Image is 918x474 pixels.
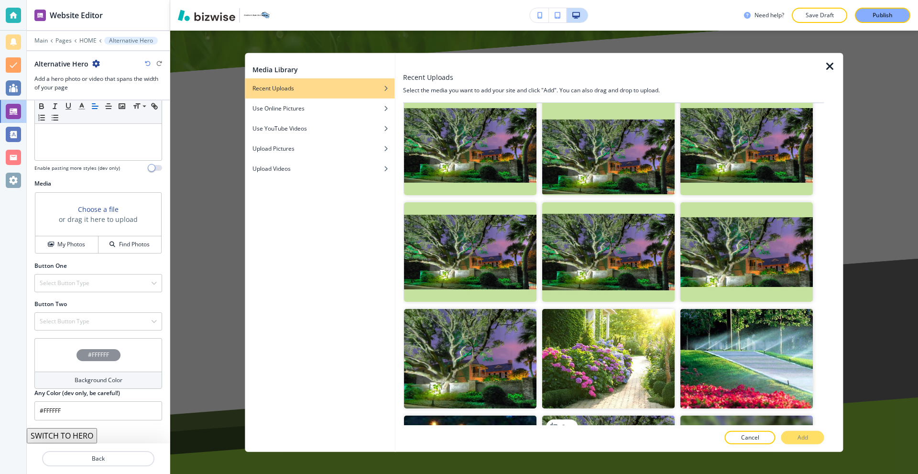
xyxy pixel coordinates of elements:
[546,419,578,435] div: Crop
[754,11,784,20] h3: Need help?
[40,317,89,326] h4: Select Button Type
[109,37,153,44] p: Alternative Hero
[35,236,98,253] button: My Photos
[34,192,162,254] div: Choose a fileor drag it here to uploadMy PhotosFind Photos
[40,279,89,287] h4: Select Button Type
[804,11,835,20] p: Save Draft
[792,8,847,23] button: Save Draft
[79,37,97,44] button: HOME
[252,64,298,74] h2: Media Library
[252,164,291,173] h4: Upload Videos
[34,75,162,92] h3: Add a hero photo or video that spans the width of your page
[88,351,109,359] h4: #FFFFFF
[57,240,85,249] h4: My Photos
[27,428,97,443] button: SWITCH TO HERO
[34,262,67,270] h2: Button One
[98,236,161,253] button: Find Photos
[59,214,138,224] h3: or drag it here to upload
[252,84,294,92] h4: Recent Uploads
[34,179,162,188] h2: Media
[34,37,48,44] button: Main
[725,431,776,444] button: Cancel
[245,158,394,178] button: Upload Videos
[34,10,46,21] img: editor icon
[245,98,394,118] button: Use Online Pictures
[403,86,824,94] h4: Select the media you want to add your site and click "Add". You can also drag and drop to upload.
[55,37,72,44] button: Pages
[403,72,453,82] h3: Recent Uploads
[252,124,307,132] h4: Use YouTube Videos
[873,11,893,20] p: Publish
[34,165,120,172] h4: Enable pasting more styles (dev only)
[34,389,120,397] h2: Any Color (dev only, be careful!)
[34,59,88,69] h2: Alternative Hero
[741,433,759,442] p: Cancel
[855,8,910,23] button: Publish
[119,240,150,249] h4: Find Photos
[78,204,119,214] button: Choose a file
[245,78,394,98] button: Recent Uploads
[34,300,67,309] h2: Button Two
[50,10,103,21] h2: Website Editor
[43,454,153,463] p: Back
[252,144,295,153] h4: Upload Pictures
[178,10,235,21] img: Bizwise Logo
[561,423,574,431] p: Crop
[42,451,154,466] button: Back
[104,37,158,44] button: Alternative Hero
[252,104,305,112] h4: Use Online Pictures
[34,338,162,389] button: #FFFFFFBackground Color
[245,138,394,158] button: Upload Pictures
[75,376,122,385] h4: Background Color
[244,12,270,19] img: Your Logo
[245,118,394,138] button: Use YouTube Videos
